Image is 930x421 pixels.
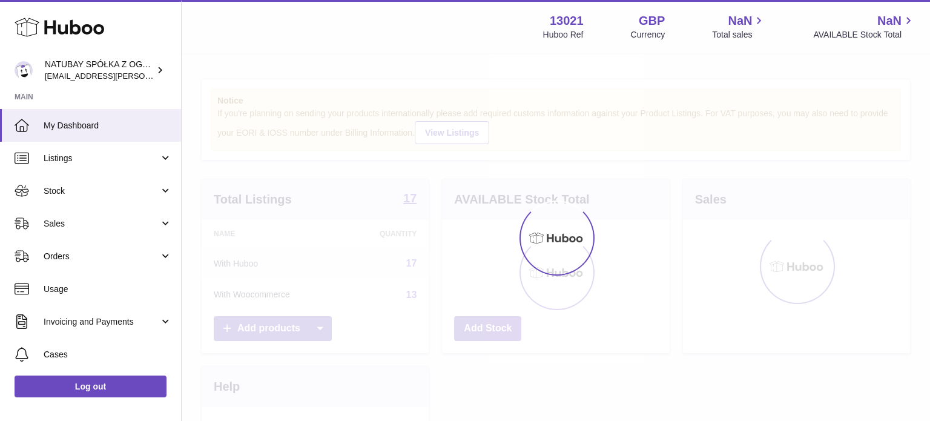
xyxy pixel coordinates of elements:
span: Total sales [712,29,766,41]
img: kacper.antkowski@natubay.pl [15,61,33,79]
span: Cases [44,349,172,360]
span: My Dashboard [44,120,172,131]
span: NaN [728,13,752,29]
span: Listings [44,153,159,164]
a: Log out [15,376,167,397]
strong: GBP [639,13,665,29]
div: Currency [631,29,665,41]
span: Orders [44,251,159,262]
span: AVAILABLE Stock Total [813,29,915,41]
span: Invoicing and Payments [44,316,159,328]
a: NaN AVAILABLE Stock Total [813,13,915,41]
a: NaN Total sales [712,13,766,41]
strong: 13021 [550,13,584,29]
span: Sales [44,218,159,230]
span: NaN [877,13,902,29]
span: [EMAIL_ADDRESS][PERSON_NAME][DOMAIN_NAME] [45,71,243,81]
div: Huboo Ref [543,29,584,41]
span: Stock [44,185,159,197]
span: Usage [44,283,172,295]
div: NATUBAY SPÓŁKA Z OGRANICZONĄ ODPOWIEDZIALNOŚCIĄ [45,59,154,82]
